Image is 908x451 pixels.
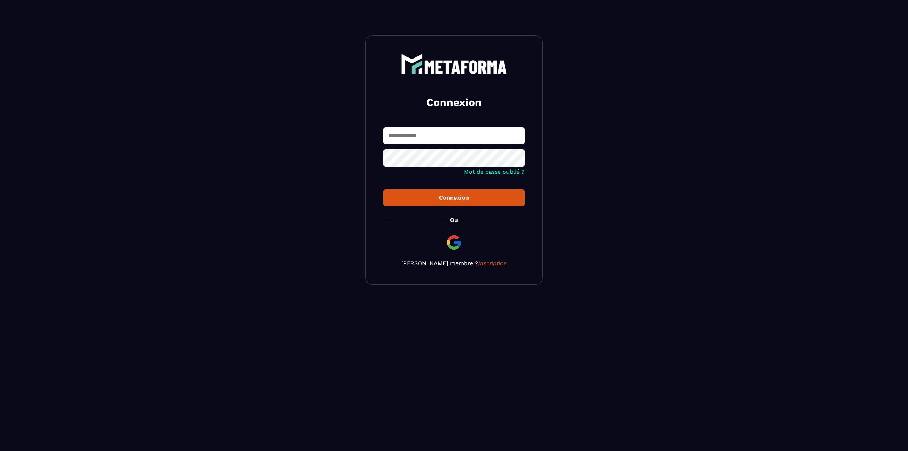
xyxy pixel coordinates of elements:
p: Ou [450,217,458,223]
a: Mot de passe oublié ? [464,168,525,175]
img: logo [401,54,507,74]
button: Connexion [383,189,525,206]
h2: Connexion [392,95,516,110]
p: [PERSON_NAME] membre ? [383,260,525,267]
a: logo [383,54,525,74]
div: Connexion [389,194,519,201]
a: Inscription [478,260,507,267]
img: google [445,234,463,251]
